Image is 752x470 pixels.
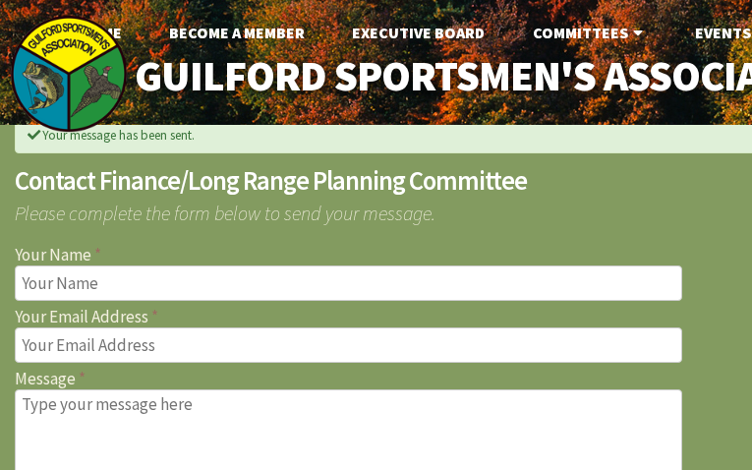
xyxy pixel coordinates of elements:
[153,13,320,52] a: Become A Member
[15,265,682,301] input: Your Name
[15,327,682,363] input: Your Email Address
[336,13,500,52] a: Executive Board
[63,13,138,52] a: Home
[10,15,128,133] img: logo_sm.png
[517,13,664,52] a: Committees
